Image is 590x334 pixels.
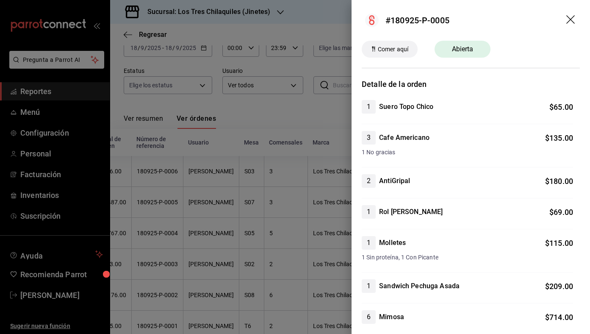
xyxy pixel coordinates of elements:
[362,102,376,112] span: 1
[379,207,443,217] h4: Rol [PERSON_NAME]
[362,133,376,143] span: 3
[545,313,573,322] span: $ 714.00
[362,253,573,262] span: 1 Sin proteína, 1 Con Picante
[362,281,376,291] span: 1
[379,133,429,143] h4: Cafe Americano
[362,78,580,90] h3: Detalle de la orden
[379,281,460,291] h4: Sandwich Pechuga Asada
[379,102,433,112] h4: Suero Topo Chico
[362,238,376,248] span: 1
[549,103,573,111] span: $ 65.00
[545,134,573,142] span: $ 135.00
[362,312,376,322] span: 6
[379,176,410,186] h4: AntiGripal
[379,312,404,322] h4: Mimosa
[385,14,449,27] div: #180925-P-0005
[447,44,479,54] span: Abierta
[545,177,573,186] span: $ 180.00
[566,15,576,25] button: drag
[374,45,412,54] span: Comer aquí
[545,239,573,248] span: $ 115.00
[549,208,573,217] span: $ 69.00
[362,148,573,157] span: 1 No gracias
[379,238,406,248] h4: Molletes
[362,207,376,217] span: 1
[362,176,376,186] span: 2
[545,282,573,291] span: $ 209.00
